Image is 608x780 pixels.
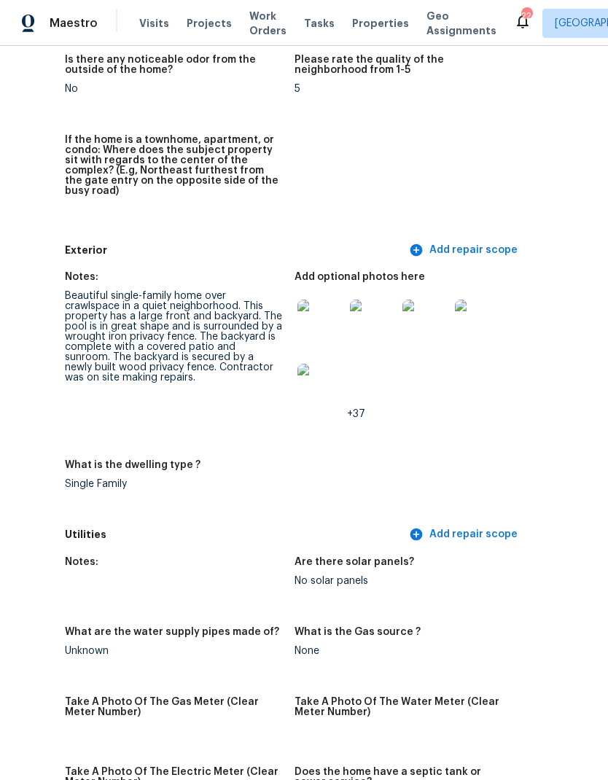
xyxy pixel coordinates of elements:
[65,291,282,383] div: Beautiful single-family home over crawlspace in a quiet neighborhood. This property has a large f...
[295,646,512,656] div: None
[65,460,200,470] h5: What is the dwelling type ?
[65,527,406,542] h5: Utilities
[521,9,531,23] div: 22
[352,16,409,31] span: Properties
[412,526,518,544] span: Add repair scope
[65,646,282,656] div: Unknown
[139,16,169,31] span: Visits
[50,16,98,31] span: Maestro
[65,84,282,94] div: No
[65,479,282,489] div: Single Family
[304,18,335,28] span: Tasks
[295,557,414,567] h5: Are there solar panels?
[65,55,282,75] h5: Is there any noticeable odor from the outside of the home?
[65,243,406,258] h5: Exterior
[295,697,512,717] h5: Take A Photo Of The Water Meter (Clear Meter Number)
[65,557,98,567] h5: Notes:
[412,241,518,260] span: Add repair scope
[406,237,523,264] button: Add repair scope
[295,272,425,282] h5: Add optional photos here
[295,576,512,586] div: No solar panels
[249,9,287,38] span: Work Orders
[406,521,523,548] button: Add repair scope
[426,9,496,38] span: Geo Assignments
[65,627,279,637] h5: What are the water supply pipes made of?
[295,55,512,75] h5: Please rate the quality of the neighborhood from 1-5
[347,409,365,419] span: +37
[187,16,232,31] span: Projects
[295,627,421,637] h5: What is the Gas source ?
[65,697,282,717] h5: Take A Photo Of The Gas Meter (Clear Meter Number)
[65,135,282,196] h5: If the home is a townhome, apartment, or condo: Where does the subject property sit with regards ...
[295,84,512,94] div: 5
[65,272,98,282] h5: Notes:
